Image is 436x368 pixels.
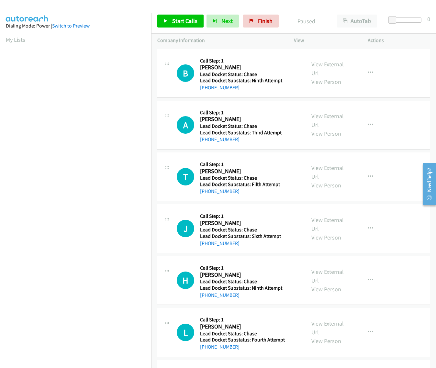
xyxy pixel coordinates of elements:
div: 0 [427,15,430,23]
div: The call is yet to be attempted [177,220,194,237]
h5: Call Step: 1 [200,109,285,116]
h1: T [177,168,194,185]
a: View External Url [311,112,344,128]
div: Delay between calls (in seconds) [392,17,421,23]
h2: [PERSON_NAME] [200,219,285,227]
h5: Call Step: 1 [200,161,285,168]
div: Dialing Mode: Power | [6,22,146,30]
a: Switch to Preview [52,23,90,29]
iframe: Resource Center [417,158,436,210]
a: Finish [243,15,279,28]
h5: Call Step: 1 [200,317,285,323]
h5: Lead Docket Substatus: Fourth Attempt [200,337,285,343]
a: View External Url [311,164,344,180]
h5: Lead Docket Substatus: Sixth Attempt [200,233,285,240]
h5: Lead Docket Substatus: Ninth Attempt [200,77,285,84]
p: Actions [368,37,430,44]
p: Company Information [157,37,282,44]
h5: Lead Docket Substatus: Fifth Attempt [200,181,285,188]
h5: Call Step: 1 [200,58,285,64]
h5: Lead Docket Status: Chase [200,71,285,78]
h2: [PERSON_NAME] [200,168,285,175]
a: View Person [311,285,341,293]
h2: [PERSON_NAME] [200,323,285,330]
a: [PHONE_NUMBER] [200,240,240,246]
h5: Lead Docket Status: Chase [200,330,285,337]
a: View Person [311,337,341,345]
span: Finish [258,17,273,25]
h2: [PERSON_NAME] [200,64,285,71]
h1: B [177,64,194,82]
a: View External Url [311,268,344,284]
a: View External Url [311,216,344,232]
a: Start Calls [157,15,204,28]
a: View External Url [311,320,344,336]
iframe: Dialpad [6,50,151,357]
a: My Lists [6,36,25,43]
h2: [PERSON_NAME] [200,116,285,123]
a: View Person [311,182,341,189]
span: Start Calls [172,17,197,25]
a: View Person [311,78,341,85]
h5: Lead Docket Status: Chase [200,278,285,285]
a: [PHONE_NUMBER] [200,136,240,142]
h5: Lead Docket Substatus: Ninth Attempt [200,285,285,291]
h5: Lead Docket Status: Chase [200,175,285,181]
a: [PHONE_NUMBER] [200,84,240,91]
a: View Person [311,130,341,137]
a: [PHONE_NUMBER] [200,188,240,194]
h5: Lead Docket Status: Chase [200,123,285,129]
h5: Lead Docket Substatus: Third Attempt [200,129,285,136]
h5: Call Step: 1 [200,213,285,219]
div: The call is yet to be attempted [177,272,194,289]
h1: H [177,272,194,289]
button: Next [207,15,239,28]
a: View External Url [311,61,344,77]
div: The call is yet to be attempted [177,116,194,134]
h2: [PERSON_NAME] [200,271,285,279]
div: The call is yet to be attempted [177,168,194,185]
div: The call is yet to be attempted [177,324,194,341]
p: Paused [287,17,325,26]
a: [PHONE_NUMBER] [200,292,240,298]
p: View [294,37,356,44]
span: Next [221,17,233,25]
h1: A [177,116,194,134]
a: View Person [311,234,341,241]
h5: Call Step: 1 [200,265,285,271]
h5: Lead Docket Status: Chase [200,227,285,233]
h1: L [177,324,194,341]
button: AutoTab [337,15,377,28]
a: [PHONE_NUMBER] [200,344,240,350]
h1: J [177,220,194,237]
